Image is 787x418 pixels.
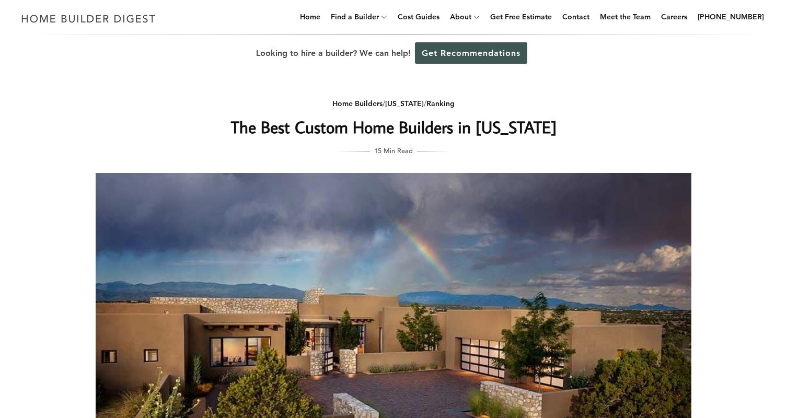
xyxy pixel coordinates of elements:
a: Home Builders [332,99,383,108]
h1: The Best Custom Home Builders in [US_STATE] [185,114,602,140]
img: Home Builder Digest [17,8,160,29]
a: Ranking [426,99,455,108]
div: / / [185,97,602,110]
a: Get Recommendations [415,42,527,64]
a: [US_STATE] [385,99,424,108]
span: 15 Min Read [374,145,413,156]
